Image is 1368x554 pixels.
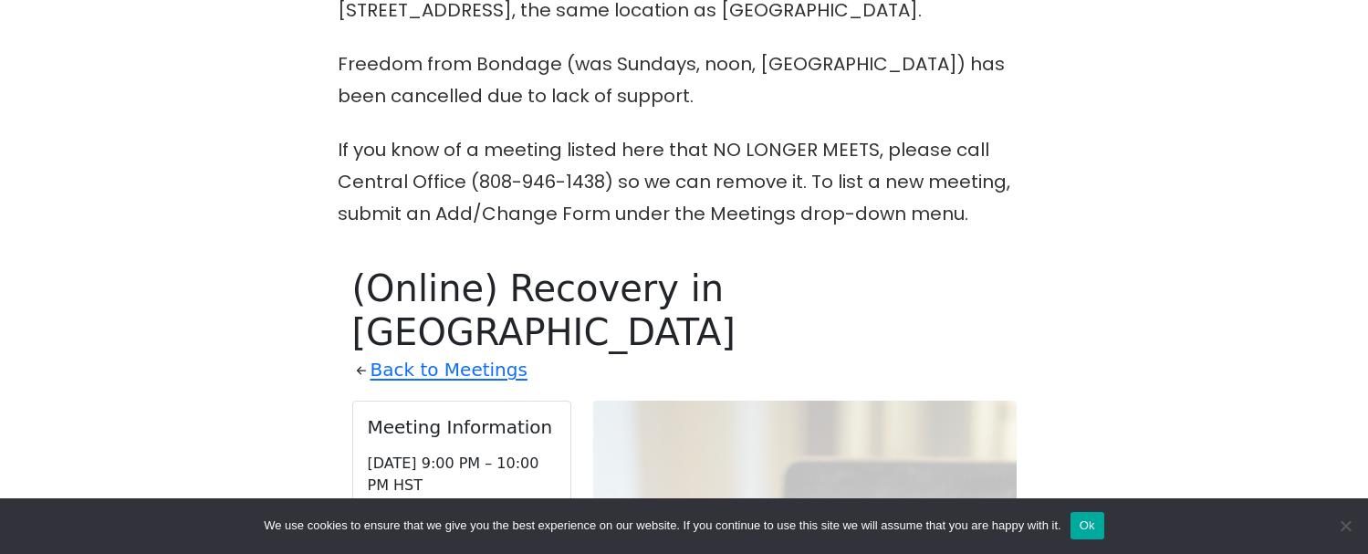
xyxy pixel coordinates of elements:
button: Ok [1070,512,1104,539]
a: Back to Meetings [371,354,527,386]
p: [DATE] 9:00 PM – 10:00 PM HST [368,453,556,497]
h1: (Online) Recovery in [GEOGRAPHIC_DATA] [352,267,1017,354]
span: We use cookies to ensure that we give you the best experience on our website. If you continue to ... [264,517,1060,535]
span: No [1336,517,1354,535]
p: Freedom from Bondage (was Sundays, noon, [GEOGRAPHIC_DATA]) has been cancelled due to lack of sup... [338,48,1031,112]
p: If you know of a meeting listed here that NO LONGER MEETS, please call Central Office (808-946-14... [338,134,1031,230]
h2: Meeting Information [368,416,556,438]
